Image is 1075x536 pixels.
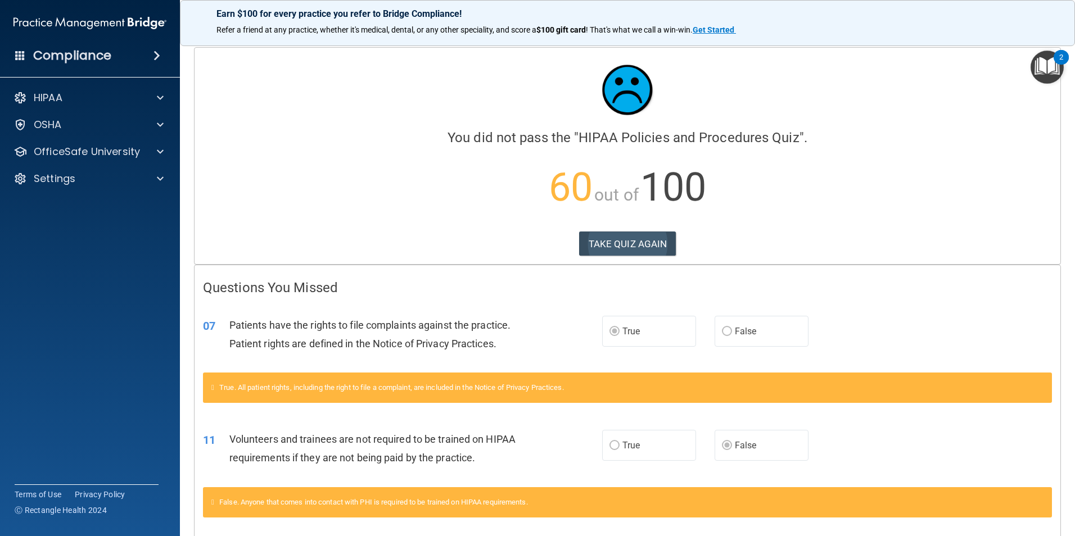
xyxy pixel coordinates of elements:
[549,164,593,210] span: 60
[34,91,62,105] p: HIPAA
[693,25,734,34] strong: Get Started
[203,319,215,333] span: 07
[203,280,1052,295] h4: Questions You Missed
[34,145,140,158] p: OfficeSafe University
[609,442,620,450] input: True
[622,326,640,337] span: True
[1059,57,1063,72] div: 2
[594,56,661,124] img: sad_face.ecc698e2.jpg
[579,130,799,146] span: HIPAA Policies and Procedures Quiz
[579,231,676,256] button: TAKE QUIZ AGAIN
[229,433,516,464] span: Volunteers and trainees are not required to be trained on HIPAA requirements if they are not bein...
[203,433,215,447] span: 11
[586,25,693,34] span: ! That's what we call a win-win.
[219,383,564,392] span: True. All patient rights, including the right to file a complaint, are included in the Notice of ...
[735,440,757,451] span: False
[15,489,61,500] a: Terms of Use
[609,328,620,336] input: True
[216,8,1038,19] p: Earn $100 for every practice you refer to Bridge Compliance!
[15,505,107,516] span: Ⓒ Rectangle Health 2024
[34,172,75,185] p: Settings
[640,164,706,210] span: 100
[594,185,639,205] span: out of
[75,489,125,500] a: Privacy Policy
[203,130,1052,145] h4: You did not pass the " ".
[735,326,757,337] span: False
[722,442,732,450] input: False
[722,328,732,336] input: False
[216,25,536,34] span: Refer a friend at any practice, whether it's medical, dental, or any other speciality, and score a
[219,498,528,506] span: False. Anyone that comes into contact with PHI is required to be trained on HIPAA requirements.
[13,145,164,158] a: OfficeSafe University
[33,48,111,63] h4: Compliance
[622,440,640,451] span: True
[229,319,511,349] span: Patients have the rights to file complaints against the practice. Patient rights are defined in t...
[536,25,586,34] strong: $100 gift card
[13,12,166,34] img: PMB logo
[1031,51,1064,84] button: Open Resource Center, 2 new notifications
[693,25,736,34] a: Get Started
[13,172,164,185] a: Settings
[13,91,164,105] a: HIPAA
[13,118,164,131] a: OSHA
[34,118,62,131] p: OSHA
